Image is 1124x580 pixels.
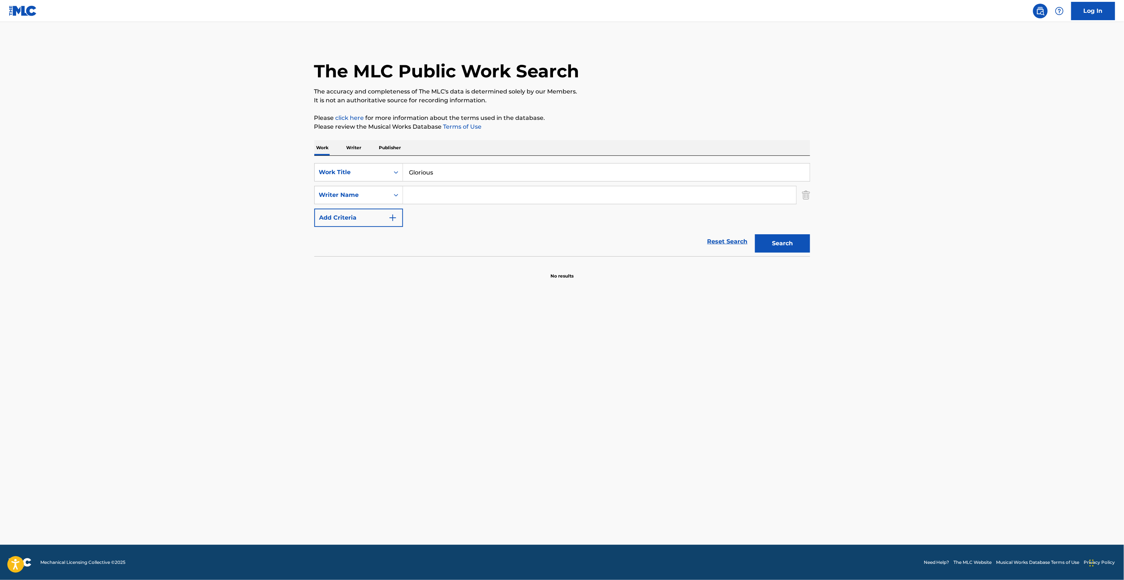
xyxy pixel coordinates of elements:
[336,114,364,121] a: click here
[1033,4,1048,18] a: Public Search
[924,559,949,566] a: Need Help?
[1036,7,1045,15] img: search
[550,264,574,279] p: No results
[388,213,397,222] img: 9d2ae6d4665cec9f34b9.svg
[314,60,579,82] h1: The MLC Public Work Search
[314,122,810,131] p: Please review the Musical Works Database
[9,558,32,567] img: logo
[1084,559,1115,566] a: Privacy Policy
[319,191,385,199] div: Writer Name
[319,168,385,177] div: Work Title
[954,559,992,566] a: The MLC Website
[1090,552,1094,574] div: Drag
[9,5,37,16] img: MLC Logo
[1055,7,1064,15] img: help
[755,234,810,253] button: Search
[314,87,810,96] p: The accuracy and completeness of The MLC's data is determined solely by our Members.
[40,559,125,566] span: Mechanical Licensing Collective © 2025
[314,114,810,122] p: Please for more information about the terms used in the database.
[314,140,331,155] p: Work
[442,123,482,130] a: Terms of Use
[1071,2,1115,20] a: Log In
[1087,545,1124,580] iframe: Chat Widget
[377,140,403,155] p: Publisher
[802,186,810,204] img: Delete Criterion
[314,96,810,105] p: It is not an authoritative source for recording information.
[314,209,403,227] button: Add Criteria
[314,163,810,256] form: Search Form
[996,559,1080,566] a: Musical Works Database Terms of Use
[1052,4,1067,18] div: Help
[704,234,751,250] a: Reset Search
[344,140,364,155] p: Writer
